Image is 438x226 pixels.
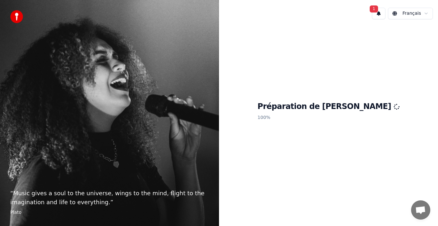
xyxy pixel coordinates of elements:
[370,5,378,13] span: 1
[411,200,430,220] div: Ouvrir le chat
[257,112,400,123] p: 100 %
[10,10,23,23] img: youka
[10,209,209,216] footer: Plato
[10,189,209,207] p: “ Music gives a soul to the universe, wings to the mind, flight to the imagination and life to ev...
[372,8,385,19] button: 1
[257,102,400,112] h1: Préparation de [PERSON_NAME]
